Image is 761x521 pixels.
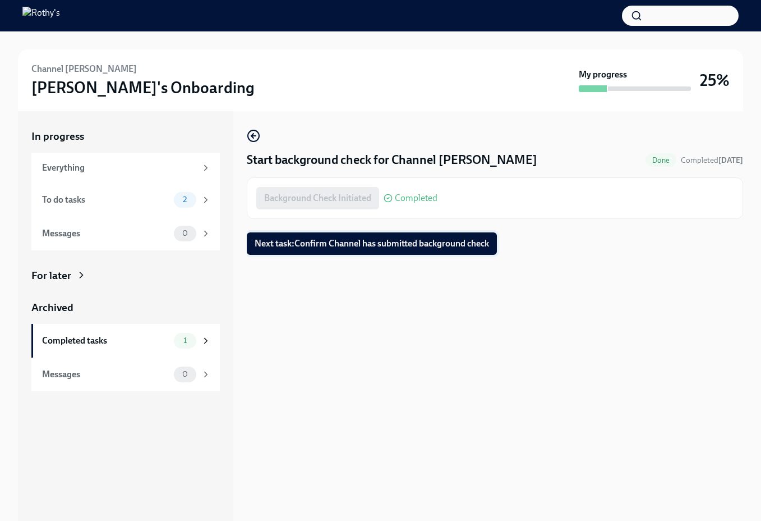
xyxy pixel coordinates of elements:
[645,156,676,164] span: Done
[31,268,71,283] div: For later
[31,358,220,391] a: Messages0
[681,155,743,166] span: September 29th, 2025 14:51
[176,195,193,204] span: 2
[255,238,489,249] span: Next task : Confirm Channel has submitted background check
[395,194,437,203] span: Completed
[31,129,220,144] a: In progress
[681,156,743,165] span: Completed
[700,70,730,90] h3: 25%
[42,227,169,240] div: Messages
[718,156,743,165] strong: [DATE]
[247,152,537,168] h4: Start background check for Channel [PERSON_NAME]
[31,77,255,98] h3: [PERSON_NAME]'s Onboarding
[42,194,169,206] div: To do tasks
[42,368,169,381] div: Messages
[31,217,220,250] a: Messages0
[31,324,220,358] a: Completed tasks1
[177,336,193,345] span: 1
[247,232,497,255] button: Next task:Confirm Channel has submitted background check
[42,162,196,174] div: Everything
[22,7,60,25] img: Rothy's
[579,68,627,81] strong: My progress
[176,229,195,237] span: 0
[31,63,137,75] h6: Channel [PERSON_NAME]
[42,335,169,347] div: Completed tasks
[176,370,195,378] span: 0
[31,268,220,283] a: For later
[31,300,220,315] a: Archived
[31,183,220,217] a: To do tasks2
[31,153,220,183] a: Everything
